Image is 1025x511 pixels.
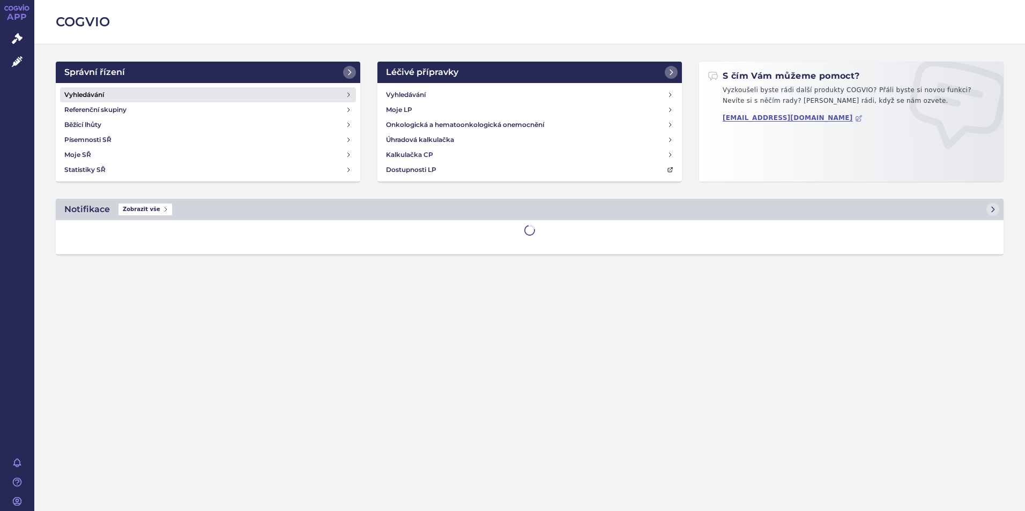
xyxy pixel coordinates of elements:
a: Dostupnosti LP [382,162,678,177]
h4: Kalkulačka CP [386,149,433,160]
a: [EMAIL_ADDRESS][DOMAIN_NAME] [723,114,863,122]
a: Běžící lhůty [60,117,356,132]
a: Onkologická a hematoonkologická onemocnění [382,117,678,132]
p: Vyzkoušeli byste rádi další produkty COGVIO? Přáli byste si novou funkci? Nevíte si s něčím rady?... [708,85,995,110]
h4: Dostupnosti LP [386,164,436,175]
a: Vyhledávání [60,87,356,102]
a: Úhradová kalkulačka [382,132,678,147]
a: Statistiky SŘ [60,162,356,177]
h4: Referenční skupiny [64,104,127,115]
h4: Úhradová kalkulačka [386,134,454,145]
h2: Léčivé přípravky [386,66,458,79]
a: Moje LP [382,102,678,117]
span: Zobrazit vše [118,204,172,215]
h4: Moje SŘ [64,149,91,160]
a: Správní řízení [56,62,360,83]
h4: Běžící lhůty [64,119,101,130]
h2: S čím Vám můžeme pomoct? [708,70,860,82]
h4: Moje LP [386,104,412,115]
h4: Vyhledávání [386,89,426,100]
a: Kalkulačka CP [382,147,678,162]
a: Léčivé přípravky [377,62,682,83]
h4: Statistiky SŘ [64,164,106,175]
h4: Onkologická a hematoonkologická onemocnění [386,119,544,130]
h4: Písemnosti SŘ [64,134,112,145]
h2: Správní řízení [64,66,125,79]
h4: Vyhledávání [64,89,104,100]
a: NotifikaceZobrazit vše [56,199,1004,220]
h2: COGVIO [56,13,1004,31]
a: Písemnosti SŘ [60,132,356,147]
a: Moje SŘ [60,147,356,162]
a: Referenční skupiny [60,102,356,117]
a: Vyhledávání [382,87,678,102]
h2: Notifikace [64,203,110,216]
